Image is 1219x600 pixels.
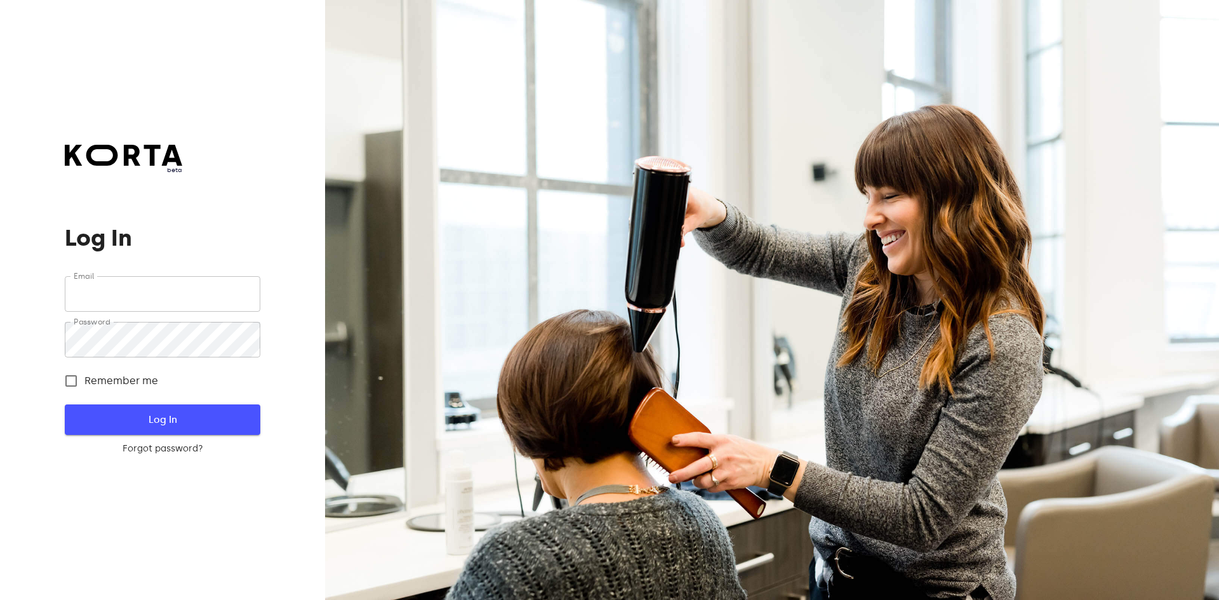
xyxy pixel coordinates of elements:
a: Forgot password? [65,443,260,455]
button: Log In [65,404,260,435]
h1: Log In [65,225,260,251]
span: Remember me [84,373,158,389]
span: Log In [85,411,239,428]
img: Korta [65,145,182,166]
a: beta [65,145,182,175]
span: beta [65,166,182,175]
